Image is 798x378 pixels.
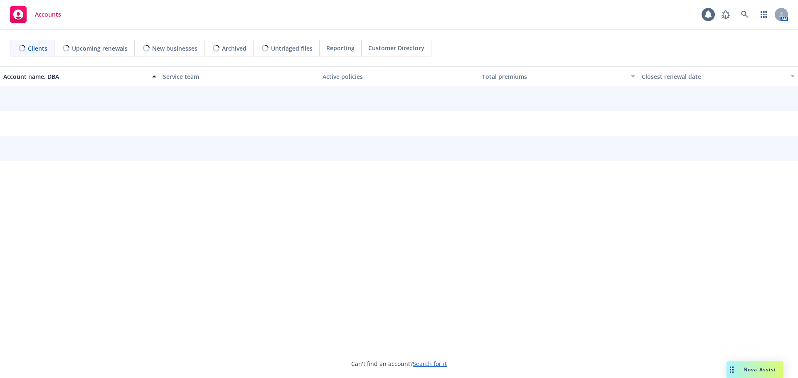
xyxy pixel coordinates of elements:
span: Archived [222,44,246,53]
button: Total premiums [479,66,638,86]
a: Accounts [7,3,64,26]
button: Closest renewal date [638,66,798,86]
div: Closest renewal date [642,72,786,81]
a: Switch app [756,6,772,23]
button: Nova Assist [727,361,783,378]
span: Customer Directory [368,44,424,52]
span: Upcoming renewals [72,44,128,53]
a: Search [736,6,753,23]
div: Active policies [323,72,475,81]
div: Service team [163,72,316,81]
button: Active policies [319,66,479,86]
span: Nova Assist [744,366,776,373]
a: Search for it [413,360,447,368]
button: Service team [160,66,319,86]
div: Drag to move [727,361,737,378]
span: New businesses [152,44,197,53]
span: Reporting [326,44,355,52]
div: Account name, DBA [3,72,147,81]
div: Total premiums [482,72,626,81]
a: Report a Bug [717,6,734,23]
span: Untriaged files [271,44,313,53]
span: Can't find an account? [351,359,447,368]
span: Accounts [35,11,61,18]
span: Clients [28,44,47,53]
